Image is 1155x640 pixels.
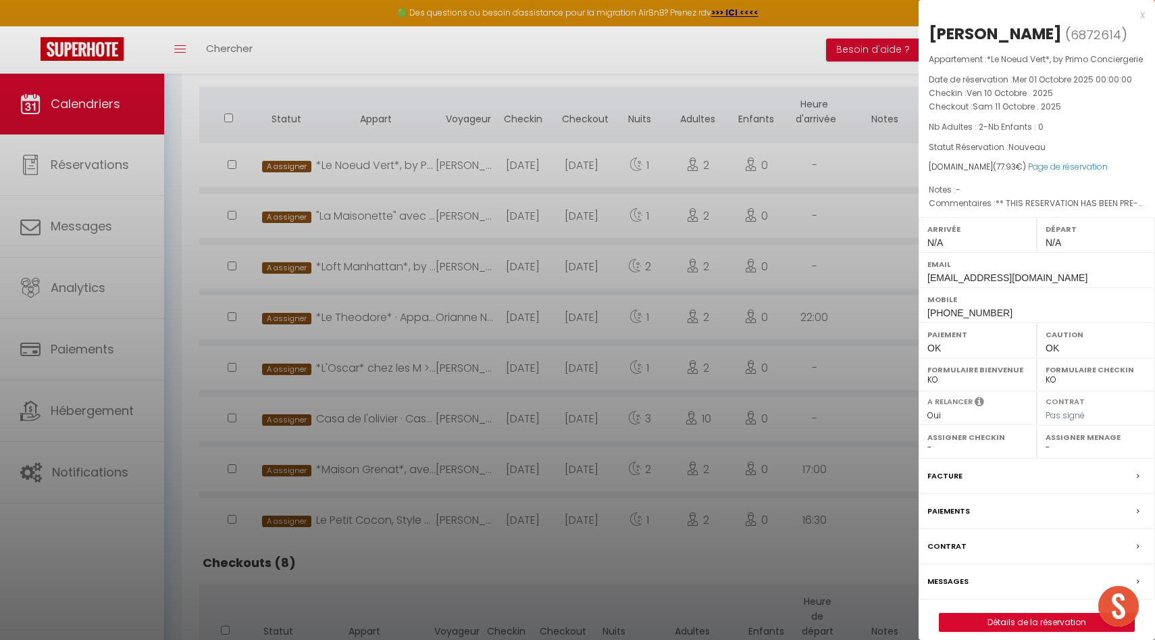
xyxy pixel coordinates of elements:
span: Ven 10 Octobre . 2025 [967,87,1053,99]
label: Formulaire Bienvenue [927,363,1028,376]
span: N/A [1046,237,1061,248]
p: Statut Réservation : [929,141,1145,154]
label: Assigner Checkin [927,430,1028,444]
p: Appartement : [929,53,1145,66]
label: Messages [927,574,969,589]
label: Contrat [927,539,967,553]
div: [PERSON_NAME] [929,23,1062,45]
a: Page de réservation [1028,161,1108,172]
p: Notes : [929,183,1145,197]
span: ( ) [1065,25,1127,44]
a: Détails de la réservation [940,614,1134,631]
span: OK [1046,343,1059,353]
span: Nb Enfants : 0 [988,121,1044,132]
span: ( €) [993,161,1026,172]
span: OK [927,343,941,353]
label: Facture [927,469,962,483]
label: Mobile [927,293,1146,306]
label: Paiement [927,328,1028,341]
span: [EMAIL_ADDRESS][DOMAIN_NAME] [927,272,1087,283]
span: *Le Noeud Vert*, by Primo Conciergerie [987,53,1143,65]
label: Caution [1046,328,1146,341]
label: A relancer [927,396,973,408]
i: Sélectionner OUI si vous souhaiter envoyer les séquences de messages post-checkout [975,396,984,411]
span: Pas signé [1046,410,1085,421]
span: Mer 01 Octobre 2025 00:00:00 [1012,74,1132,85]
div: [DOMAIN_NAME] [929,161,1145,174]
p: Checkout : [929,100,1145,114]
span: - [956,184,960,195]
span: Nouveau [1008,141,1046,153]
span: 77.93 [996,161,1016,172]
label: Paiements [927,504,970,518]
div: Ouvrir le chat [1098,586,1139,626]
label: Contrat [1046,396,1085,405]
label: Départ [1046,222,1146,236]
label: Email [927,257,1146,271]
p: - [929,120,1145,134]
p: Commentaires : [929,197,1145,210]
p: Checkin : [929,87,1145,100]
span: [PHONE_NUMBER] [927,307,1012,318]
div: x [919,7,1145,23]
p: Date de réservation : [929,73,1145,87]
span: 6872614 [1071,26,1121,43]
label: Assigner Menage [1046,430,1146,444]
label: Formulaire Checkin [1046,363,1146,376]
span: Sam 11 Octobre . 2025 [973,101,1061,112]
span: Nb Adultes : 2 [929,121,983,132]
label: Arrivée [927,222,1028,236]
button: Détails de la réservation [939,613,1135,632]
span: N/A [927,237,943,248]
